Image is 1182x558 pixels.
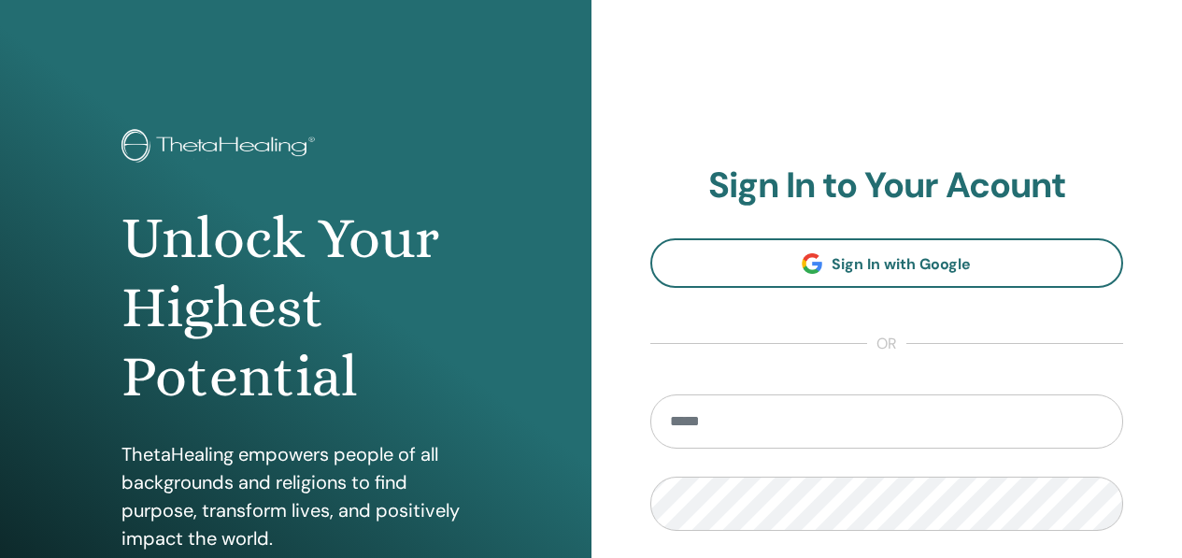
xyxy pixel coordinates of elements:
[121,204,469,412] h1: Unlock Your Highest Potential
[121,440,469,552] p: ThetaHealing empowers people of all backgrounds and religions to find purpose, transform lives, a...
[832,254,971,274] span: Sign In with Google
[867,333,906,355] span: or
[650,165,1124,207] h2: Sign In to Your Acount
[650,238,1124,288] a: Sign In with Google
